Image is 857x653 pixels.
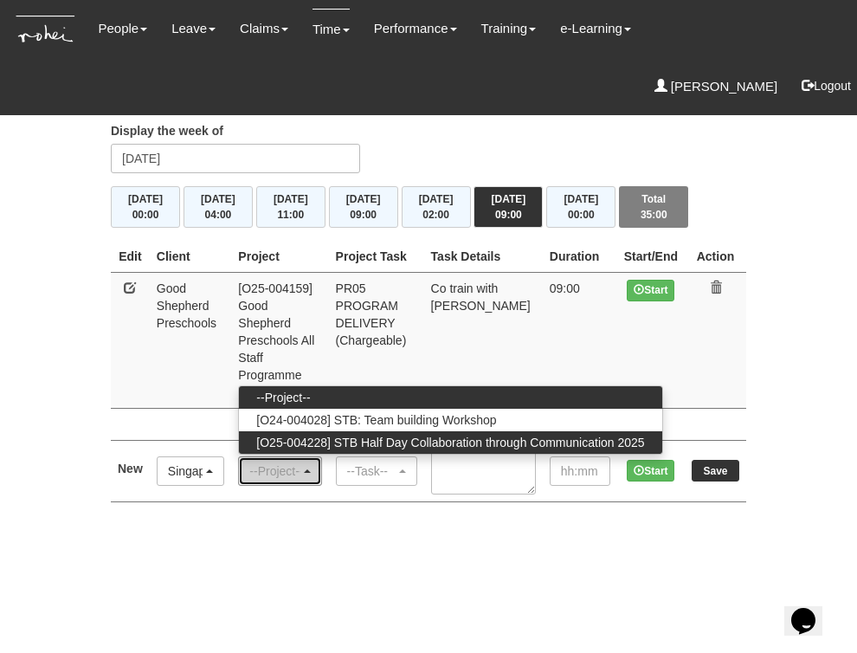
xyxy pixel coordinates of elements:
button: Singapore Tourism Board (STB) [157,456,225,486]
button: [DATE]00:00 [546,186,615,228]
th: Action [685,241,746,273]
span: 09:00 [350,209,377,221]
a: [PERSON_NAME] [654,67,778,107]
a: People [98,9,147,48]
th: Edit [111,241,150,273]
button: [DATE]02:00 [402,186,471,228]
button: Start [627,280,674,301]
span: 11:00 [277,209,304,221]
th: Project Task [329,241,424,273]
div: Singapore Tourism Board (STB) [168,462,203,480]
span: --Project-- [256,389,310,406]
button: [DATE]09:00 [474,186,543,228]
button: --Project-- [238,456,321,486]
th: Project [231,241,328,273]
a: Performance [374,9,457,48]
button: Total35:00 [619,186,688,228]
button: --Task-- [336,456,417,486]
span: 02:00 [422,209,449,221]
iframe: chat widget [784,584,840,636]
span: 04:00 [205,209,232,221]
th: Client [150,241,232,273]
label: New [118,460,143,477]
td: PR05 PROGRAM DELIVERY (Chargeable) [329,272,424,408]
span: [O24-004028] STB: Team building Workshop [256,411,496,429]
input: hh:mm [550,456,610,486]
span: 00:00 [132,209,159,221]
div: Timesheet Week Summary [111,186,746,228]
button: Start [627,460,674,482]
td: 09:00 [543,272,617,408]
td: [O25-004159] Good Shepherd Preschools All Staff Programme SLL1 [231,272,328,408]
button: [DATE]11:00 [256,186,325,228]
button: [DATE]09:00 [329,186,398,228]
th: Duration [543,241,617,273]
div: --Task-- [347,462,396,480]
a: Claims [240,9,288,48]
td: Co train with [PERSON_NAME] [424,272,543,408]
span: 09:00 [495,209,522,221]
input: Save [692,460,739,482]
label: Display the week of [111,122,223,139]
div: --Project-- [249,462,300,480]
th: Start/End [617,241,685,273]
span: 00:00 [568,209,595,221]
a: e-Learning [560,9,631,48]
a: Leave [171,9,216,48]
button: [DATE]00:00 [111,186,180,228]
span: [O25-004228] STB Half Day Collaboration through Communication 2025 [256,434,644,451]
td: Good Shepherd Preschools [150,272,232,408]
button: [DATE]04:00 [184,186,253,228]
a: Training [481,9,537,48]
span: 35:00 [641,209,667,221]
th: Task Details [424,241,543,273]
a: Time [313,9,350,49]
